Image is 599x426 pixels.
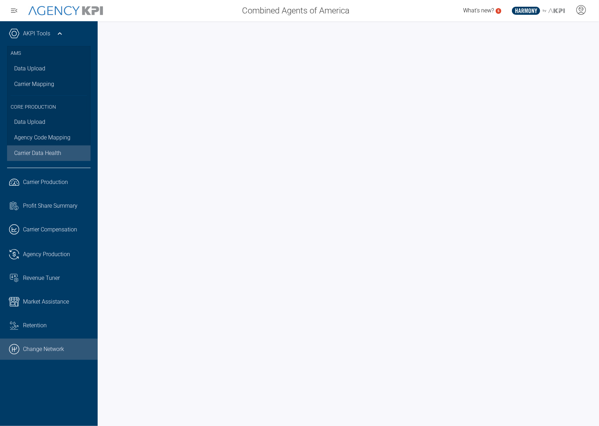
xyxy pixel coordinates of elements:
h3: Core Production [11,96,87,115]
text: 5 [497,9,500,13]
span: Market Assistance [23,298,69,306]
a: Carrier Mapping [7,76,91,92]
a: Data Upload [7,61,91,76]
span: Carrier Production [23,178,68,186]
a: Carrier Data Health [7,145,91,161]
span: What's new? [463,7,494,14]
a: AKPI Tools [23,29,50,38]
a: Agency Code Mapping [7,130,91,145]
h3: AMS [11,46,87,61]
span: Carrier Data Health [14,149,61,157]
span: Revenue Tuner [23,274,60,282]
span: Carrier Compensation [23,225,77,234]
img: AgencyKPI [28,6,103,15]
div: Retention [23,321,91,330]
span: Profit Share Summary [23,202,77,210]
span: Agency Production [23,250,70,259]
a: 5 [496,8,501,14]
span: Combined Agents of America [242,4,350,17]
a: Data Upload [7,114,91,130]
